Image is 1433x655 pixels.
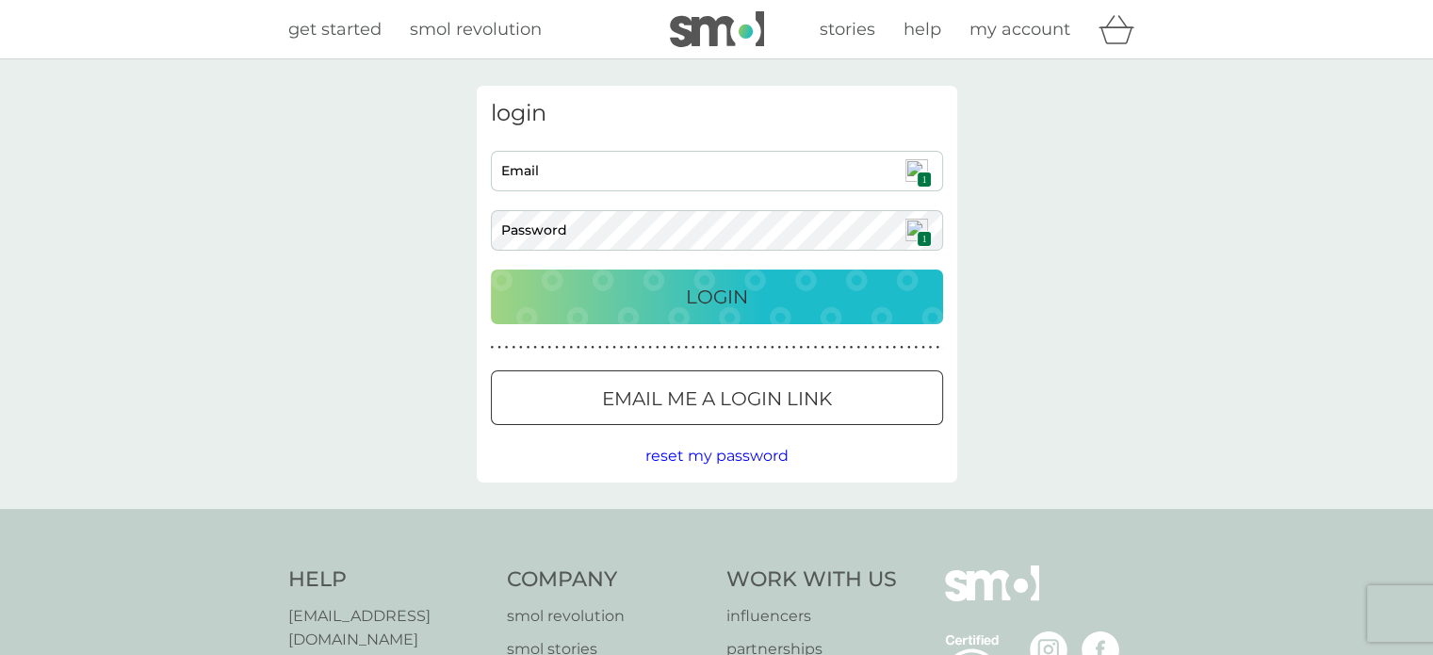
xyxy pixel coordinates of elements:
p: ● [785,343,789,352]
p: ● [699,343,703,352]
p: ● [519,343,523,352]
a: stories [820,16,875,43]
span: stories [820,19,875,40]
p: ● [634,343,638,352]
h4: Work With Us [726,565,897,595]
p: ● [706,343,709,352]
p: ● [856,343,860,352]
p: ● [814,343,818,352]
p: ● [749,343,753,352]
p: ● [792,343,796,352]
p: ● [584,343,588,352]
p: ● [677,343,681,352]
p: ● [735,343,739,352]
img: smol [670,11,764,47]
p: ● [842,343,846,352]
p: ● [612,343,616,352]
span: my account [969,19,1070,40]
p: ● [512,343,515,352]
p: ● [864,343,868,352]
p: ● [569,343,573,352]
button: Login [491,270,943,324]
p: ● [577,343,580,352]
p: ● [871,343,875,352]
p: ● [541,343,545,352]
a: my account [969,16,1070,43]
p: ● [684,343,688,352]
p: ● [893,343,897,352]
p: ● [505,343,509,352]
p: ● [727,343,731,352]
img: npw-badge-icon.svg [905,219,928,241]
h4: Help [288,565,489,595]
p: ● [656,343,660,352]
p: ● [763,343,767,352]
p: ● [778,343,782,352]
p: ● [806,343,810,352]
p: ● [836,343,839,352]
p: Login [686,282,748,312]
p: ● [591,343,594,352]
p: ● [598,343,602,352]
span: get started [288,19,382,40]
button: Email me a login link [491,370,943,425]
p: ● [757,343,760,352]
p: ● [692,343,695,352]
span: help [904,19,941,40]
p: ● [663,343,667,352]
p: ● [771,343,774,352]
p: ● [914,343,918,352]
p: ● [821,343,824,352]
p: ● [907,343,911,352]
span: 1 [917,231,931,247]
p: ● [886,343,889,352]
a: [EMAIL_ADDRESS][DOMAIN_NAME] [288,604,489,652]
p: ● [850,343,854,352]
h3: login [491,100,943,127]
p: ● [828,343,832,352]
p: ● [741,343,745,352]
p: ● [670,343,674,352]
p: ● [555,343,559,352]
img: npw-badge-icon.svg [905,159,928,182]
h4: Company [507,565,708,595]
a: influencers [726,604,897,629]
p: ● [562,343,566,352]
p: ● [921,343,925,352]
p: ● [721,343,725,352]
p: ● [527,343,530,352]
p: Email me a login link [602,384,832,414]
p: ● [900,343,904,352]
p: ● [620,343,624,352]
p: ● [627,343,630,352]
div: basket [1099,10,1146,48]
span: smol revolution [410,19,542,40]
span: 1 [917,172,931,188]
p: ● [606,343,610,352]
a: help [904,16,941,43]
p: ● [878,343,882,352]
p: ● [533,343,537,352]
p: ● [929,343,933,352]
p: ● [713,343,717,352]
a: smol revolution [507,604,708,629]
p: ● [497,343,501,352]
p: ● [799,343,803,352]
a: smol revolution [410,16,542,43]
p: ● [548,343,552,352]
img: smol [945,565,1039,630]
a: get started [288,16,382,43]
p: ● [648,343,652,352]
p: ● [642,343,645,352]
p: ● [936,343,939,352]
p: ● [491,343,495,352]
button: reset my password [645,444,789,468]
span: reset my password [645,447,789,465]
